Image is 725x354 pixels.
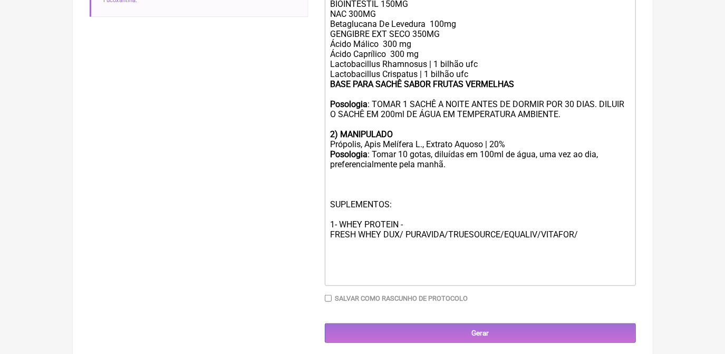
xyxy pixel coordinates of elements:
strong: BASE PARA SACHÊ SABOR FRUTAS VERMELHAS [330,79,514,89]
input: Gerar [325,323,636,343]
strong: Posologia [330,149,368,159]
div: Própolis, Apis Melífera L., Extrato Aquoso | 20% [330,139,630,149]
div: Lactobacillus Crispatus | 1 bilhão ufc [330,69,630,79]
div: Ácido Caprílico 300 mg [330,49,630,59]
div: Lactobacillus Rhamnosus | 1 bilhão ufc [330,59,630,69]
label: Salvar como rascunho de Protocolo [335,294,468,302]
div: ㅤ [330,251,630,272]
div: : Tomar 10 gotas, diluídas em 100ml de água, uma vez ao dia, preferencialmente pela manhã. SUPLEM... [330,149,630,251]
strong: Posologia [330,99,368,109]
strong: 2) MANIPULADO [330,129,393,139]
div: : TOMAR 1 SACHÊ A NOITE ANTES DE DORMIR POR 30 DIAS. DILUIR O SACHÊ EM 200ml DE ÁGUA EM TEMPERATU... [330,79,630,129]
